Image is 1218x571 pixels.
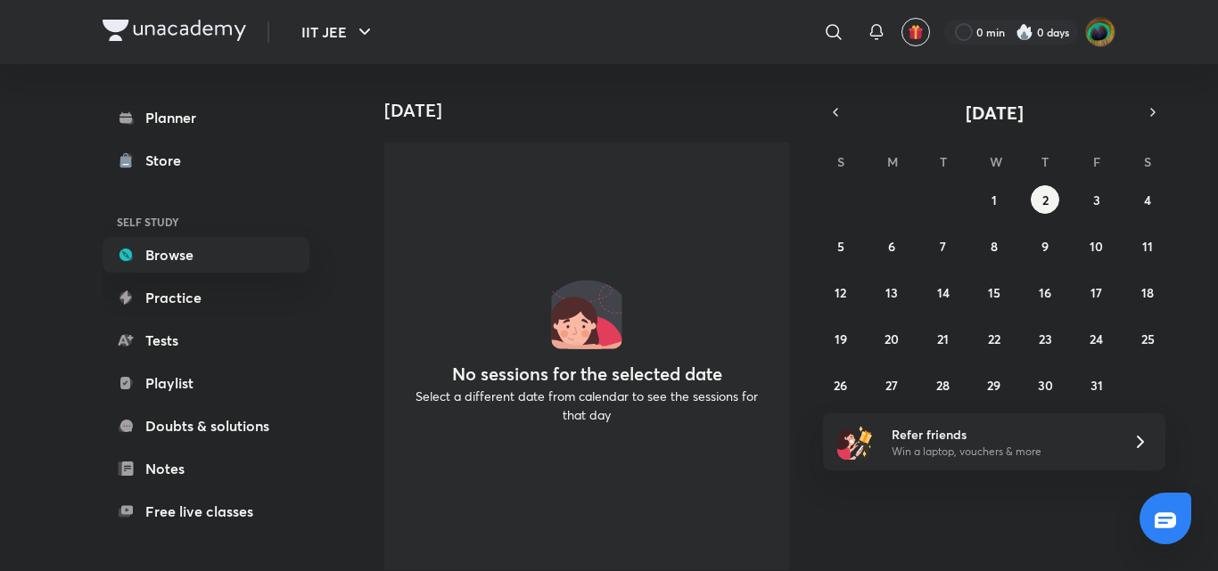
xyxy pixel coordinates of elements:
[103,322,309,358] a: Tests
[384,100,803,121] h4: [DATE]
[1041,238,1049,255] abbr: October 9, 2025
[987,377,1000,394] abbr: October 29, 2025
[901,18,930,46] button: avatar
[1090,284,1102,301] abbr: October 17, 2025
[980,278,1008,306] button: October 15, 2025
[1090,330,1103,347] abbr: October 24, 2025
[929,324,958,353] button: October 21, 2025
[291,14,386,50] button: IIT JEE
[1133,278,1162,306] button: October 18, 2025
[1038,377,1053,394] abbr: October 30, 2025
[837,238,844,255] abbr: October 5, 2025
[837,424,873,460] img: referral
[1039,330,1052,347] abbr: October 23, 2025
[940,153,947,170] abbr: Tuesday
[1090,377,1103,394] abbr: October 31, 2025
[877,324,906,353] button: October 20, 2025
[1141,330,1155,347] abbr: October 25, 2025
[837,153,844,170] abbr: Sunday
[1031,278,1059,306] button: October 16, 2025
[1141,284,1154,301] abbr: October 18, 2025
[980,232,1008,260] button: October 8, 2025
[1042,192,1049,208] abbr: October 2, 2025
[103,408,309,444] a: Doubts & solutions
[1093,153,1100,170] abbr: Friday
[103,280,309,315] a: Practice
[990,153,1002,170] abbr: Wednesday
[929,278,958,306] button: October 14, 2025
[834,377,847,394] abbr: October 26, 2025
[929,232,958,260] button: October 7, 2025
[1133,232,1162,260] button: October 11, 2025
[991,238,998,255] abbr: October 8, 2025
[892,425,1111,444] h6: Refer friends
[103,143,309,178] a: Store
[1031,371,1059,399] button: October 30, 2025
[1082,278,1111,306] button: October 17, 2025
[1133,324,1162,353] button: October 25, 2025
[103,494,309,529] a: Free live classes
[1031,185,1059,214] button: October 2, 2025
[936,377,950,394] abbr: October 28, 2025
[848,100,1140,125] button: [DATE]
[937,284,950,301] abbr: October 14, 2025
[406,387,768,424] p: Select a different date from calendar to see the sessions for that day
[827,278,855,306] button: October 12, 2025
[885,377,898,394] abbr: October 27, 2025
[551,278,622,349] img: No events
[103,207,309,237] h6: SELF STUDY
[835,330,847,347] abbr: October 19, 2025
[887,153,898,170] abbr: Monday
[980,185,1008,214] button: October 1, 2025
[892,444,1111,460] p: Win a laptop, vouchers & more
[827,324,855,353] button: October 19, 2025
[877,371,906,399] button: October 27, 2025
[980,324,1008,353] button: October 22, 2025
[888,238,895,255] abbr: October 6, 2025
[1041,153,1049,170] abbr: Thursday
[1133,185,1162,214] button: October 4, 2025
[877,278,906,306] button: October 13, 2025
[988,330,1000,347] abbr: October 22, 2025
[1082,185,1111,214] button: October 3, 2025
[1016,23,1033,41] img: streak
[103,20,246,41] img: Company Logo
[827,371,855,399] button: October 26, 2025
[966,101,1024,125] span: [DATE]
[980,371,1008,399] button: October 29, 2025
[908,24,924,40] img: avatar
[1031,232,1059,260] button: October 9, 2025
[1090,238,1103,255] abbr: October 10, 2025
[885,284,898,301] abbr: October 13, 2025
[827,232,855,260] button: October 5, 2025
[992,192,997,208] abbr: October 1, 2025
[1039,284,1051,301] abbr: October 16, 2025
[877,232,906,260] button: October 6, 2025
[835,284,846,301] abbr: October 12, 2025
[1085,17,1115,47] img: Shravan
[452,363,722,385] h4: No sessions for the selected date
[103,451,309,486] a: Notes
[1093,192,1100,208] abbr: October 3, 2025
[988,284,1000,301] abbr: October 15, 2025
[1082,371,1111,399] button: October 31, 2025
[929,371,958,399] button: October 28, 2025
[103,365,309,401] a: Playlist
[1142,238,1153,255] abbr: October 11, 2025
[937,330,949,347] abbr: October 21, 2025
[145,150,192,171] div: Store
[885,330,899,347] abbr: October 20, 2025
[1031,324,1059,353] button: October 23, 2025
[940,238,946,255] abbr: October 7, 2025
[1144,153,1151,170] abbr: Saturday
[103,20,246,45] a: Company Logo
[103,100,309,135] a: Planner
[103,237,309,273] a: Browse
[1082,324,1111,353] button: October 24, 2025
[1082,232,1111,260] button: October 10, 2025
[1144,192,1151,208] abbr: October 4, 2025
